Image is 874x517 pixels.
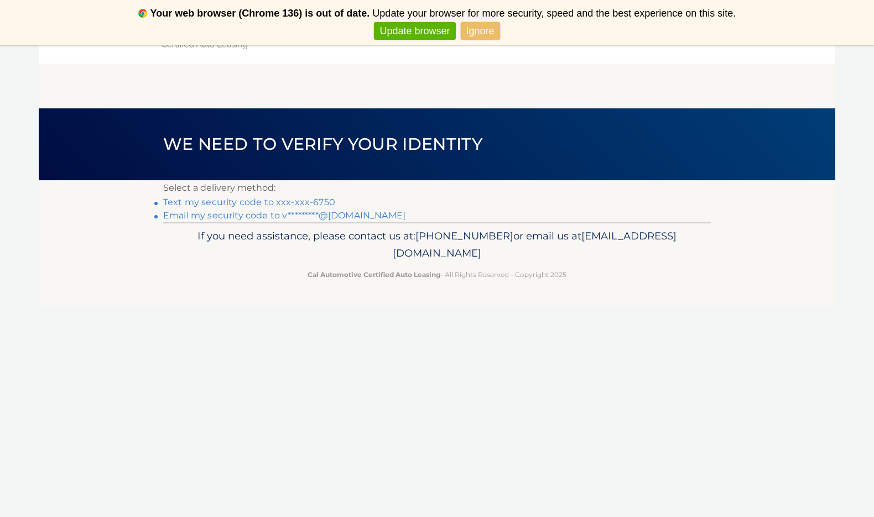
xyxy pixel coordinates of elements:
[461,22,500,40] a: Ignore
[415,229,513,242] span: [PHONE_NUMBER]
[374,22,455,40] a: Update browser
[150,8,370,19] b: Your web browser (Chrome 136) is out of date.
[163,197,335,207] a: Text my security code to xxx-xxx-6750
[308,270,440,279] strong: Cal Automotive Certified Auto Leasing
[372,8,736,19] span: Update your browser for more security, speed and the best experience on this site.
[163,134,482,154] span: We need to verify your identity
[170,227,704,263] p: If you need assistance, please contact us at: or email us at
[170,269,704,280] p: - All Rights Reserved - Copyright 2025
[163,210,405,221] a: Email my security code to v*********@[DOMAIN_NAME]
[163,180,711,196] p: Select a delivery method:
